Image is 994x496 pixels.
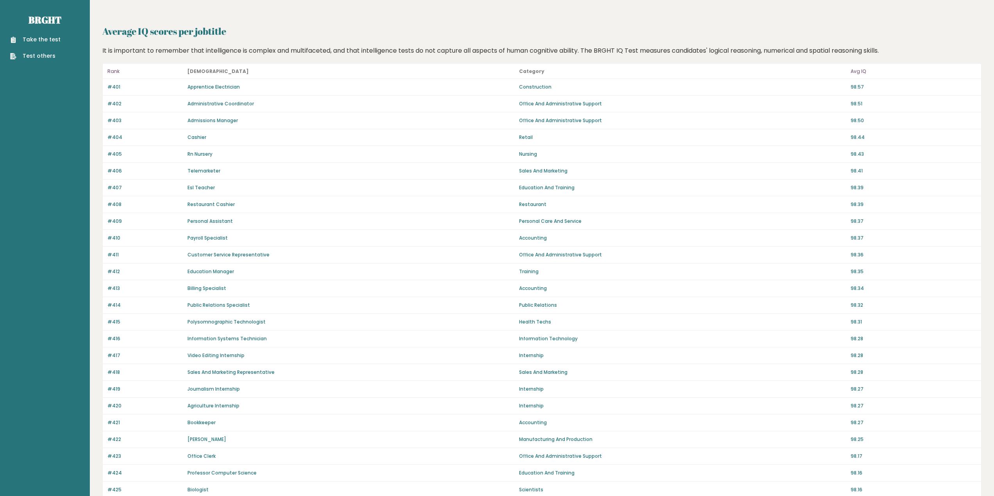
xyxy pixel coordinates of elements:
p: Health Techs [519,318,846,325]
p: Rank [107,67,183,76]
p: 98.39 [851,201,976,208]
p: #412 [107,268,183,275]
a: Admissions Manager [187,117,238,124]
p: 98.57 [851,84,976,91]
div: It is important to remember that intelligence is complex and multifaceted, and that intelligence ... [100,46,985,55]
a: Telemarketer [187,167,220,174]
p: #408 [107,201,183,208]
p: Sales And Marketing [519,167,846,174]
p: #409 [107,218,183,225]
p: #405 [107,151,183,158]
p: 98.25 [851,436,976,443]
p: #401 [107,84,183,91]
p: 98.28 [851,369,976,376]
p: #403 [107,117,183,124]
a: Esl Teacher [187,184,215,191]
p: #414 [107,302,183,309]
a: Information Systems Technician [187,335,267,342]
p: Internship [519,402,846,409]
a: Take the test [10,36,61,44]
p: 98.16 [851,469,976,476]
p: 98.32 [851,302,976,309]
p: 98.35 [851,268,976,275]
p: 98.50 [851,117,976,124]
a: Apprentice Electrician [187,84,240,90]
a: Personal Assistant [187,218,233,224]
p: 98.43 [851,151,976,158]
a: Journalism Internship [187,386,240,392]
p: 98.16 [851,486,976,493]
p: Accounting [519,419,846,426]
p: #413 [107,285,183,292]
p: #420 [107,402,183,409]
p: Office And Administrative Support [519,453,846,460]
p: Office And Administrative Support [519,251,846,258]
p: #422 [107,436,183,443]
p: Public Relations [519,302,846,309]
a: Polysomnographic Technologist [187,318,266,325]
p: #411 [107,251,183,258]
a: Restaurant Cashier [187,201,235,208]
b: Category [519,68,544,75]
a: Rn Nursery [187,151,212,157]
p: 98.27 [851,419,976,426]
b: [DEMOGRAPHIC_DATA] [187,68,249,75]
p: Internship [519,352,846,359]
a: Administrative Coordinator [187,100,254,107]
a: Billing Specialist [187,285,226,292]
a: Video Editing Internship [187,352,244,359]
p: 98.28 [851,335,976,342]
p: #407 [107,184,183,191]
p: Personal Care And Service [519,218,846,225]
p: #402 [107,100,183,107]
p: 98.51 [851,100,976,107]
p: 98.27 [851,386,976,393]
p: 98.41 [851,167,976,174]
p: Nursing [519,151,846,158]
a: Brght [29,14,61,26]
a: Sales And Marketing Representative [187,369,275,375]
p: #410 [107,235,183,242]
p: 98.37 [851,235,976,242]
p: Information Technology [519,335,846,342]
p: 98.31 [851,318,976,325]
p: #416 [107,335,183,342]
p: #417 [107,352,183,359]
a: Cashier [187,134,206,140]
p: Accounting [519,285,846,292]
a: Customer Service Representative [187,251,269,258]
p: 98.27 [851,402,976,409]
a: Bookkeeper [187,419,216,426]
p: 98.28 [851,352,976,359]
a: Agriculture Internship [187,402,239,409]
a: Payroll Specialist [187,235,228,241]
a: Public Relations Specialist [187,302,250,308]
p: Accounting [519,235,846,242]
p: #424 [107,469,183,476]
p: 98.34 [851,285,976,292]
p: Office And Administrative Support [519,100,846,107]
p: #425 [107,486,183,493]
p: 98.17 [851,453,976,460]
p: Scientists [519,486,846,493]
p: Retail [519,134,846,141]
p: #406 [107,167,183,174]
p: 98.44 [851,134,976,141]
p: #419 [107,386,183,393]
p: Sales And Marketing [519,369,846,376]
p: Internship [519,386,846,393]
p: Office And Administrative Support [519,117,846,124]
p: Restaurant [519,201,846,208]
a: [PERSON_NAME] [187,436,226,443]
a: Biologist [187,486,209,493]
p: 98.39 [851,184,976,191]
p: #421 [107,419,183,426]
a: Office Clerk [187,453,216,459]
p: Construction [519,84,846,91]
p: #415 [107,318,183,325]
p: Manufacturing And Production [519,436,846,443]
p: Education And Training [519,469,846,476]
h2: Average IQ scores per jobtitle [102,24,982,38]
p: Training [519,268,846,275]
p: #404 [107,134,183,141]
